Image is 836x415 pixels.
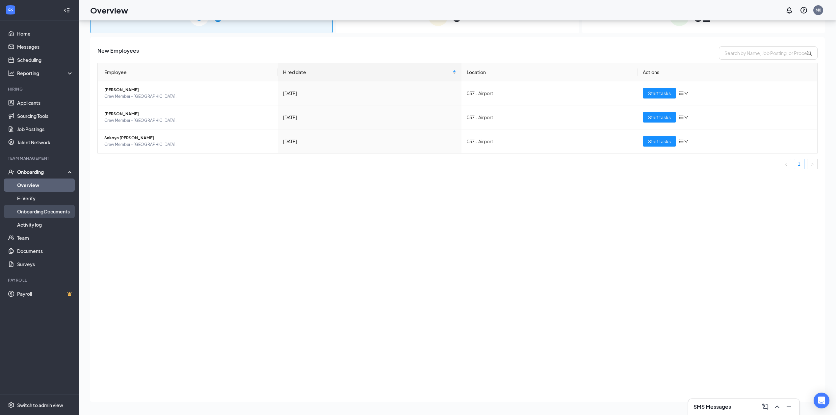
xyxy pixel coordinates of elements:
span: Start tasks [648,114,671,121]
a: Overview [17,179,73,192]
span: Crew Member - [GEOGRAPHIC_DATA]. [104,117,273,124]
button: left [781,159,791,169]
a: Scheduling [17,53,73,67]
th: Location [461,63,638,81]
div: Reporting [17,70,74,76]
span: left [784,162,788,166]
li: Previous Page [781,159,791,169]
div: [DATE] [283,114,456,121]
a: Sourcing Tools [17,109,73,123]
div: Hiring [8,86,72,92]
a: Messages [17,40,73,53]
span: Hired date [283,69,451,76]
span: bars [679,91,684,96]
span: Crew Member - [GEOGRAPHIC_DATA]. [104,141,273,148]
div: Team Management [8,155,72,161]
div: Open Intercom Messenger [814,393,829,408]
span: bars [679,139,684,144]
th: Actions [638,63,818,81]
span: right [810,162,814,166]
span: [PERSON_NAME] [104,87,273,93]
div: M0 [816,7,821,13]
span: Sakoya [PERSON_NAME] [104,135,273,141]
a: Documents [17,244,73,258]
h1: Overview [90,5,128,16]
svg: UserCheck [8,169,14,175]
svg: Settings [8,402,14,408]
a: 1 [794,159,804,169]
span: Start tasks [648,138,671,145]
span: Crew Member - [GEOGRAPHIC_DATA]. [104,93,273,100]
svg: QuestionInfo [800,6,808,14]
button: Start tasks [643,112,676,123]
span: down [684,115,689,120]
svg: Minimize [785,403,793,411]
svg: Collapse [64,7,70,14]
span: down [684,91,689,96]
input: Search by Name, Job Posting, or Process [719,46,818,60]
button: Start tasks [643,88,676,98]
span: New Employees [97,46,139,60]
td: 037 - Airport [461,81,638,105]
button: right [807,159,818,169]
span: bars [679,115,684,120]
svg: ComposeMessage [761,403,769,411]
a: PayrollCrown [17,287,73,300]
a: E-Verify [17,192,73,205]
a: Onboarding Documents [17,205,73,218]
a: Team [17,231,73,244]
span: Start tasks [648,90,671,97]
span: down [684,139,689,144]
a: Job Postings [17,123,73,136]
svg: Analysis [8,70,14,76]
div: Onboarding [17,169,68,175]
div: [DATE] [283,138,456,145]
div: Switch to admin view [17,402,63,408]
a: Activity log [17,218,73,231]
a: Applicants [17,96,73,109]
svg: WorkstreamLogo [7,7,14,13]
a: Home [17,27,73,40]
div: Payroll [8,277,72,283]
a: Surveys [17,258,73,271]
button: ChevronUp [772,401,782,412]
td: 037 - Airport [461,105,638,129]
h3: SMS Messages [693,403,731,410]
span: [PERSON_NAME] [104,111,273,117]
button: Start tasks [643,136,676,147]
button: Minimize [784,401,794,412]
button: ComposeMessage [760,401,771,412]
li: Next Page [807,159,818,169]
td: 037 - Airport [461,129,638,153]
a: Talent Network [17,136,73,149]
svg: Notifications [785,6,793,14]
svg: ChevronUp [773,403,781,411]
div: [DATE] [283,90,456,97]
li: 1 [794,159,804,169]
th: Employee [98,63,278,81]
